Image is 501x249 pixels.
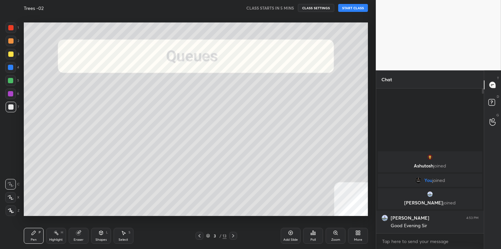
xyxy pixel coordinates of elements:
div: Good Evening Sir [391,223,479,229]
div: L [106,231,108,234]
div: Z [6,205,19,216]
h5: CLASS STARTS IN 5 MINS [246,5,294,11]
div: 4:53 PM [466,216,479,220]
div: Zoom [331,238,340,241]
h4: Trees -02 [24,5,44,11]
span: joined [433,162,446,169]
div: Shapes [95,238,107,241]
p: T [497,76,499,81]
span: joined [443,199,456,206]
div: Highlight [49,238,63,241]
div: Select [119,238,128,241]
div: 5 [5,75,19,86]
span: You [424,178,432,183]
div: 4 [5,62,19,73]
div: 2 [6,36,19,46]
div: 6 [5,89,19,99]
p: G [496,113,499,118]
span: joined [432,178,445,183]
button: START CLASS [338,4,368,12]
div: S [128,231,130,234]
h6: [PERSON_NAME] [391,215,429,221]
div: 13 [223,233,227,239]
div: More [354,238,362,241]
div: 7 [6,102,19,112]
div: Poll [310,238,316,241]
img: 57fa73ed9ffb438299f8b0b7168da4d1.jpg [427,154,433,160]
div: 3 [6,49,19,59]
div: C [5,179,19,190]
img: 3 [427,191,433,197]
div: X [5,192,19,203]
div: P [39,231,41,234]
div: 3 [211,234,218,238]
p: [PERSON_NAME] [382,200,478,205]
div: grid [376,150,484,233]
div: Eraser [74,238,84,241]
img: e60519a4c4f740609fbc41148676dd3d.jpg [415,177,421,184]
button: CLASS SETTINGS [298,4,334,12]
p: Chat [376,71,397,88]
div: Add Slide [283,238,298,241]
div: H [61,231,63,234]
div: / [219,234,221,238]
div: Pen [31,238,37,241]
p: D [497,94,499,99]
div: 1 [6,22,19,33]
p: Ashutosh [382,163,478,168]
img: 3 [381,215,388,221]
